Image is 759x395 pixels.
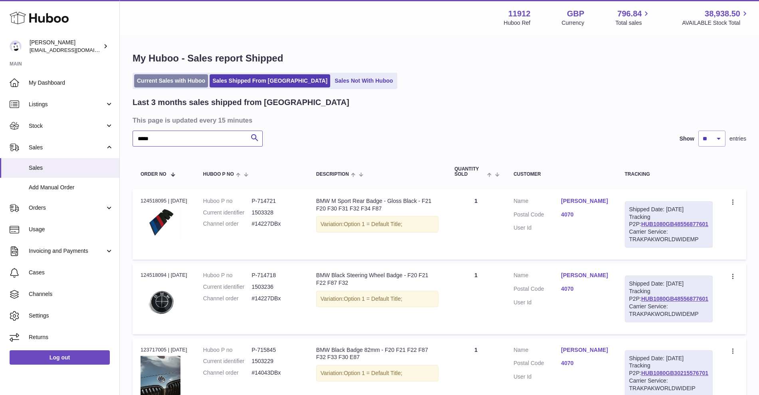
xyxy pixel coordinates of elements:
[625,276,713,322] div: Tracking P2P:
[141,346,187,353] div: 123717005 | [DATE]
[617,8,642,19] span: 796.84
[561,359,608,367] a: 4070
[252,283,300,291] dd: 1503236
[141,282,180,323] img: IMG_20190916_140004659_d5449f21-9b83-45a6-989e-bf742413b61f.jpg
[29,226,113,233] span: Usage
[561,285,608,293] a: 4070
[133,97,349,108] h2: Last 3 months sales shipped from [GEOGRAPHIC_DATA]
[29,144,105,151] span: Sales
[141,172,166,177] span: Order No
[504,19,531,27] div: Huboo Ref
[203,220,252,228] dt: Channel order
[561,346,608,354] a: [PERSON_NAME]
[682,8,749,27] a: 38,938.50 AVAILABLE Stock Total
[29,333,113,341] span: Returns
[29,164,113,172] span: Sales
[203,295,252,302] dt: Channel order
[513,224,561,232] dt: User Id
[316,365,438,381] div: Variation:
[141,207,180,238] img: 20201213_110802.jpg
[134,74,208,87] a: Current Sales with Huboo
[29,101,105,108] span: Listings
[629,228,708,243] div: Carrier Service: TRAKPAKWORLDWIDEMP
[210,74,330,87] a: Sales Shipped From [GEOGRAPHIC_DATA]
[729,135,746,143] span: entries
[316,291,438,307] div: Variation:
[513,359,561,369] dt: Postal Code
[29,204,105,212] span: Orders
[513,346,561,356] dt: Name
[513,373,561,381] dt: User Id
[203,197,252,205] dt: Huboo P no
[29,269,113,276] span: Cases
[513,285,561,295] dt: Postal Code
[141,197,187,204] div: 124518095 | [DATE]
[625,172,713,177] div: Tracking
[316,272,438,287] div: BMW Black Steering Wheel Badge - F20 F21 F22 F87 F32
[252,369,300,377] dd: #14043DBx
[629,303,708,318] div: Carrier Service: TRAKPAKWORLDWIDEMP
[454,167,485,177] span: Quantity Sold
[30,39,101,54] div: [PERSON_NAME]
[629,377,708,392] div: Carrier Service: TRAKPAKWORLDWIDEIP
[252,357,300,365] dd: 1503229
[513,272,561,281] dt: Name
[29,122,105,130] span: Stock
[10,40,22,52] img: info@carbonmyride.com
[29,290,113,298] span: Channels
[316,172,349,177] span: Description
[615,19,651,27] span: Total sales
[344,221,402,227] span: Option 1 = Default Title;
[641,370,708,376] a: HUB1080GB30215576701
[561,272,608,279] a: [PERSON_NAME]
[625,201,713,248] div: Tracking P2P:
[29,312,113,320] span: Settings
[508,8,531,19] strong: 11912
[203,272,252,279] dt: Huboo P no
[561,197,608,205] a: [PERSON_NAME]
[561,211,608,218] a: 4070
[203,369,252,377] dt: Channel order
[203,357,252,365] dt: Current identifier
[252,209,300,216] dd: 1503328
[252,272,300,279] dd: P-714718
[203,172,234,177] span: Huboo P no
[316,216,438,232] div: Variation:
[629,206,708,213] div: Shipped Date: [DATE]
[316,197,438,212] div: BMW M Sport Rear Badge - Gloss Black - F21 F20 F30 F31 F32 F34 F87
[680,135,694,143] label: Show
[29,247,105,255] span: Invoicing and Payments
[567,8,584,19] strong: GBP
[629,355,708,362] div: Shipped Date: [DATE]
[133,116,744,125] h3: This page is updated every 15 minutes
[29,184,113,191] span: Add Manual Order
[641,296,708,302] a: HUB1080GB48556877601
[203,346,252,354] dt: Huboo P no
[344,370,402,376] span: Option 1 = Default Title;
[316,346,438,361] div: BMW Black Badge 82mm - F20 F21 F22 F87 F32 F33 F30 E87
[252,295,300,302] dd: #14227DBx
[141,272,187,279] div: 124518094 | [DATE]
[30,47,117,53] span: [EMAIL_ADDRESS][DOMAIN_NAME]
[252,220,300,228] dd: #14227DBx
[513,299,561,306] dt: User Id
[562,19,585,27] div: Currency
[252,346,300,354] dd: P-715845
[344,296,402,302] span: Option 1 = Default Title;
[641,221,708,227] a: HUB1080GB48556877601
[203,283,252,291] dt: Current identifier
[682,19,749,27] span: AVAILABLE Stock Total
[133,52,746,65] h1: My Huboo - Sales report Shipped
[252,197,300,205] dd: P-714721
[203,209,252,216] dt: Current identifier
[705,8,740,19] span: 38,938.50
[29,79,113,87] span: My Dashboard
[513,197,561,207] dt: Name
[446,264,505,334] td: 1
[513,211,561,220] dt: Postal Code
[629,280,708,288] div: Shipped Date: [DATE]
[446,189,505,260] td: 1
[10,350,110,365] a: Log out
[615,8,651,27] a: 796.84 Total sales
[332,74,396,87] a: Sales Not With Huboo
